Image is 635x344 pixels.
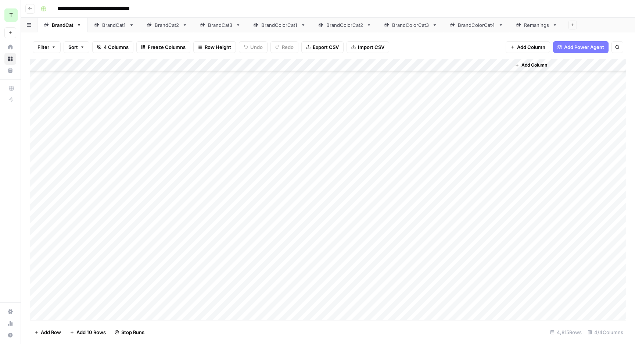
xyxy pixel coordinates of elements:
[4,41,16,53] a: Home
[261,21,298,29] div: BrandColorCat1
[110,326,149,338] button: Stop Runs
[4,318,16,329] a: Usage
[208,21,233,29] div: BrandCat3
[41,329,61,336] span: Add Row
[313,43,339,51] span: Export CSV
[247,18,312,32] a: BrandColorCat1
[76,329,106,336] span: Add 10 Rows
[510,18,564,32] a: Remanings
[205,43,231,51] span: Row Height
[33,41,61,53] button: Filter
[37,43,49,51] span: Filter
[585,326,626,338] div: 4/4 Columns
[92,41,133,53] button: 4 Columns
[444,18,510,32] a: BrandColorCat4
[517,43,545,51] span: Add Column
[121,329,144,336] span: Stop Runs
[30,326,65,338] button: Add Row
[148,43,186,51] span: Freeze Columns
[65,326,110,338] button: Add 10 Rows
[193,41,236,53] button: Row Height
[312,18,378,32] a: BrandColorCat2
[4,306,16,318] a: Settings
[270,41,298,53] button: Redo
[37,18,88,32] a: BrandCat
[282,43,294,51] span: Redo
[512,60,550,70] button: Add Column
[64,41,89,53] button: Sort
[4,6,16,24] button: Workspace: TY SEO Team
[102,21,126,29] div: BrandCat1
[301,41,344,53] button: Export CSV
[358,43,384,51] span: Import CSV
[9,11,13,19] span: T
[88,18,140,32] a: BrandCat1
[4,65,16,77] a: Your Data
[136,41,190,53] button: Freeze Columns
[68,43,78,51] span: Sort
[524,21,549,29] div: Remanings
[506,41,550,53] button: Add Column
[140,18,194,32] a: BrandCat2
[4,329,16,341] button: Help + Support
[547,326,585,338] div: 4,815 Rows
[564,43,604,51] span: Add Power Agent
[104,43,129,51] span: 4 Columns
[392,21,429,29] div: BrandColorCat3
[521,62,547,68] span: Add Column
[239,41,268,53] button: Undo
[4,53,16,65] a: Browse
[553,41,609,53] button: Add Power Agent
[52,21,73,29] div: BrandCat
[250,43,263,51] span: Undo
[326,21,363,29] div: BrandColorCat2
[155,21,179,29] div: BrandCat2
[194,18,247,32] a: BrandCat3
[458,21,495,29] div: BrandColorCat4
[378,18,444,32] a: BrandColorCat3
[347,41,389,53] button: Import CSV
